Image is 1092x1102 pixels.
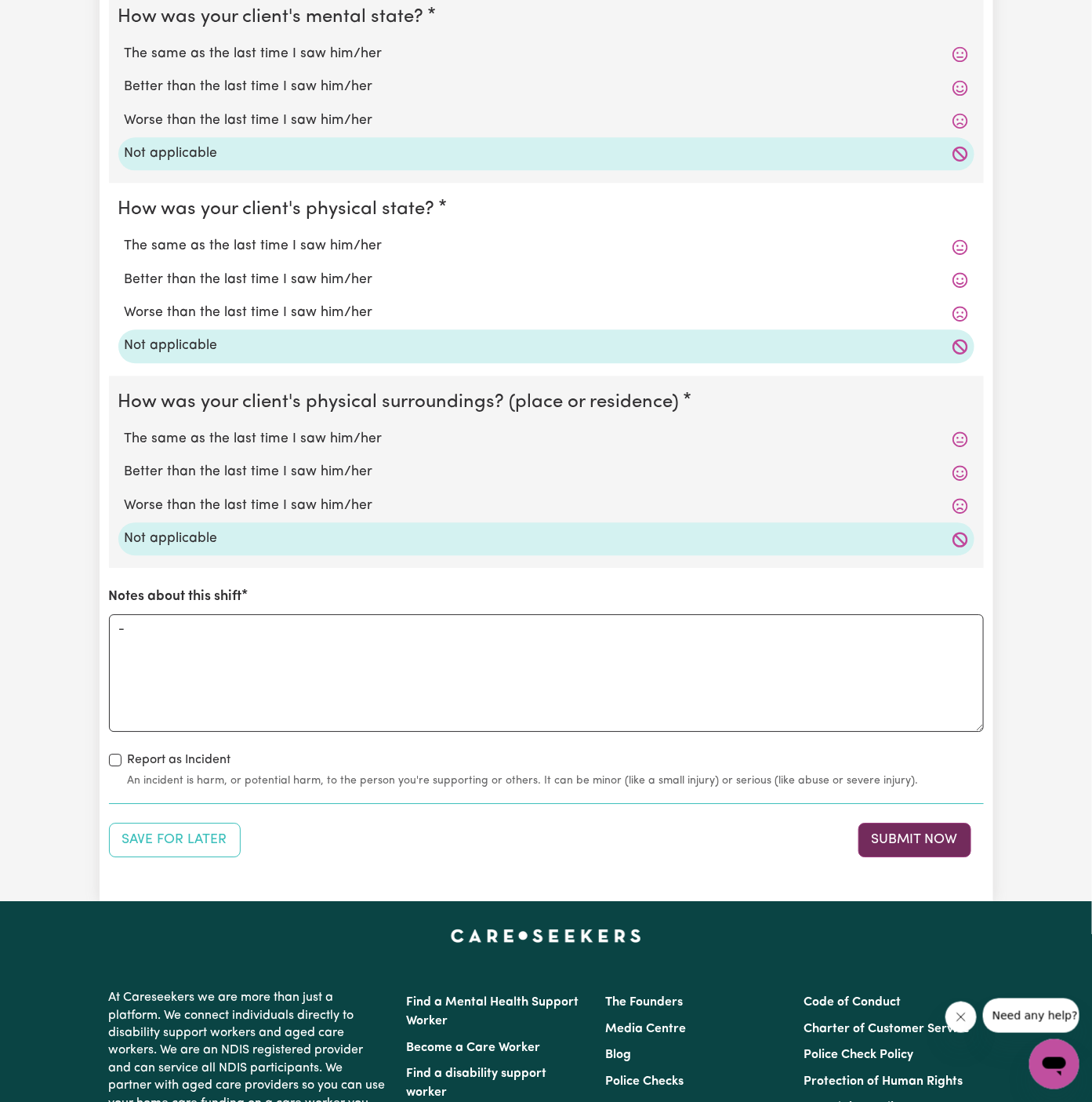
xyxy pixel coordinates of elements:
label: Better than the last time I saw him/her [125,270,968,290]
a: Become a Care Worker [407,1042,541,1054]
label: The same as the last time I saw him/her [125,236,968,256]
a: Code of Conduct [804,996,901,1009]
label: Better than the last time I saw him/her [125,462,968,482]
iframe: Close message [945,1002,977,1033]
label: Report as Incident [128,751,231,769]
a: The Founders [605,996,683,1009]
a: Media Centre [605,1023,686,1035]
label: The same as the last time I saw him/her [125,429,968,449]
label: Not applicable [125,336,968,356]
legend: How was your client's mental state? [118,3,430,31]
textarea: - [109,614,984,732]
small: An incident is harm, or potential harm, to the person you're supporting or others. It can be mino... [128,773,984,789]
legend: How was your client's physical surroundings? (place or residence) [118,388,686,416]
label: Not applicable [125,529,968,549]
a: Blog [605,1049,631,1061]
a: Find a disability support worker [407,1067,547,1099]
label: Worse than the last time I saw him/her [125,303,968,323]
legend: How was your client's physical state? [118,195,441,224]
label: Notes about this shift [109,587,242,607]
label: Worse than the last time I saw him/her [125,496,968,516]
label: Better than the last time I saw him/her [125,77,968,97]
a: Charter of Customer Service [804,1023,970,1035]
label: Worse than the last time I saw him/her [125,111,968,131]
iframe: Button to launch messaging window [1029,1039,1079,1089]
a: Protection of Human Rights [804,1075,963,1088]
a: Find a Mental Health Support Worker [407,996,579,1027]
a: Police Checks [605,1075,684,1088]
label: Not applicable [125,144,968,164]
label: The same as the last time I saw him/her [125,44,968,64]
a: Police Check Policy [804,1049,913,1061]
a: Careseekers home page [451,929,641,942]
button: Save your job report [109,823,241,857]
button: Submit your job report [858,823,971,857]
iframe: Message from company [983,998,1079,1033]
